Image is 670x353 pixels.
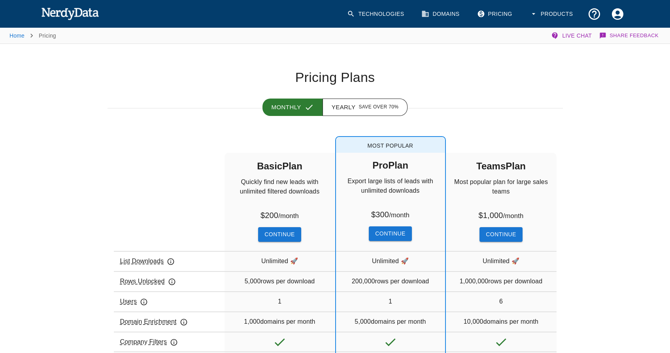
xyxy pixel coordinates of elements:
h6: $ 200 [260,209,299,221]
h5: Basic Plan [257,154,302,177]
button: Account Settings [606,2,629,26]
p: Domain Enrichment [120,317,188,326]
p: Pricing [39,32,56,40]
p: Users [120,297,148,306]
img: NerdyData.com [41,6,99,21]
button: Monthly [262,99,323,116]
div: Unlimited 🚀 [446,251,557,271]
h5: Teams Plan [476,154,526,177]
button: Support and Documentation [583,2,606,26]
p: List Downloads [120,256,175,266]
button: Yearly Save over 70% [323,99,408,116]
iframe: Drift Widget Chat Controller [630,297,661,327]
p: Most popular plan for large sales teams [446,177,557,209]
span: Most Popular [336,137,445,153]
div: 5,000 domains per month [336,311,445,331]
button: Continue [258,227,301,242]
div: 1 [336,291,445,311]
button: Share Feedback [598,28,661,44]
div: Unlimited 🚀 [336,251,445,271]
div: 5,000 rows per download [225,271,335,291]
div: 1,000 domains per month [225,311,335,331]
div: 10,000 domains per month [446,311,557,331]
button: Live Chat [549,28,595,44]
h6: $ 300 [371,208,410,220]
h1: Pricing Plans [108,69,563,86]
button: Products [525,2,579,26]
small: / month [503,212,524,220]
a: Technologies [342,2,410,26]
div: 6 [446,291,557,311]
p: Export large lists of leads with unlimited downloads [336,176,445,208]
button: Continue [479,227,522,242]
small: / month [389,211,410,219]
h6: $ 1,000 [479,209,524,221]
div: Unlimited 🚀 [225,251,335,271]
div: 200,000 rows per download [336,271,445,291]
div: 1 [225,291,335,311]
a: Home [9,32,25,39]
p: Rows Unlocked [120,277,176,286]
h5: Pro Plan [372,153,408,176]
span: Save over 70% [359,103,398,111]
div: 1,000,000 rows per download [446,271,557,291]
a: Domains [417,2,466,26]
nav: breadcrumb [9,28,56,44]
button: Continue [369,226,411,241]
small: / month [278,212,299,220]
a: Pricing [472,2,519,26]
p: Quickly find new leads with unlimited filtered downloads [225,177,335,209]
p: Company Filters [120,337,178,347]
